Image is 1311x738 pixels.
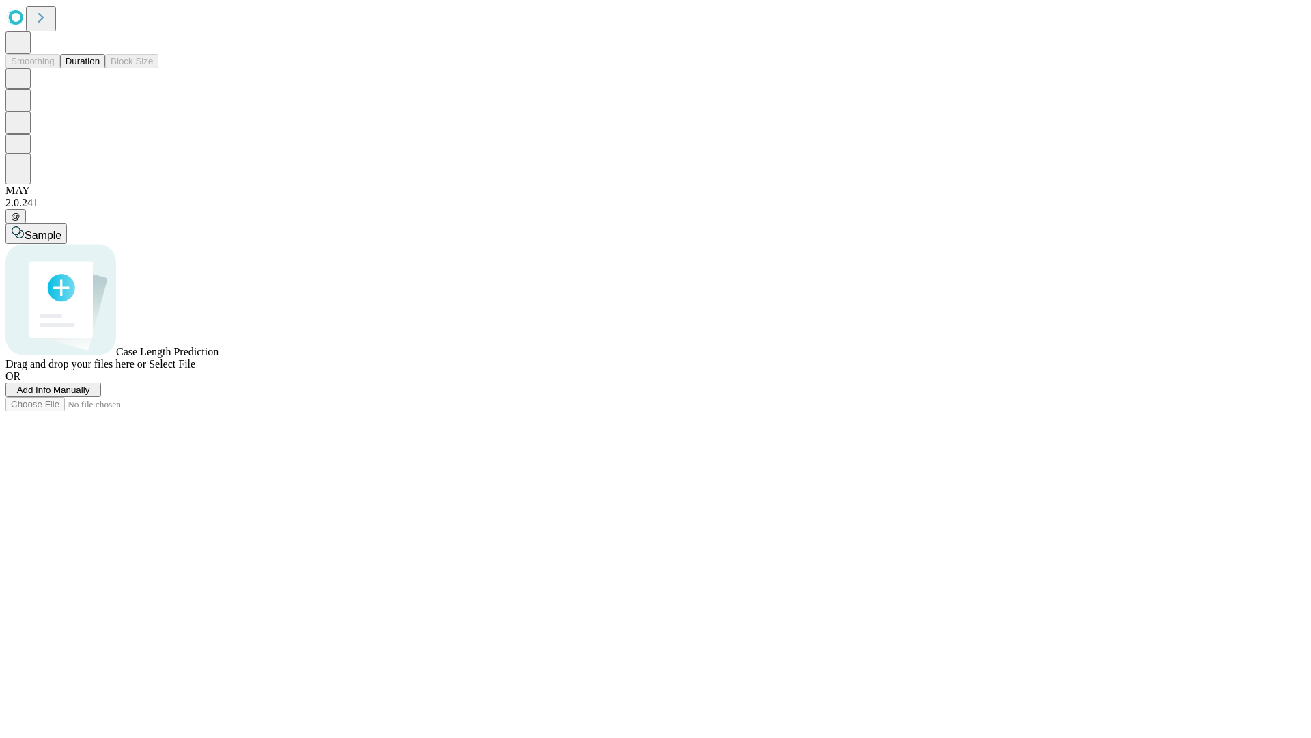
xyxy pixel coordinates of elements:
[25,230,61,241] span: Sample
[5,197,1306,209] div: 2.0.241
[5,370,20,382] span: OR
[5,184,1306,197] div: MAY
[5,54,60,68] button: Smoothing
[60,54,105,68] button: Duration
[5,209,26,223] button: @
[116,346,218,357] span: Case Length Prediction
[105,54,158,68] button: Block Size
[11,211,20,221] span: @
[5,383,101,397] button: Add Info Manually
[5,358,146,370] span: Drag and drop your files here or
[149,358,195,370] span: Select File
[5,223,67,244] button: Sample
[17,385,90,395] span: Add Info Manually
